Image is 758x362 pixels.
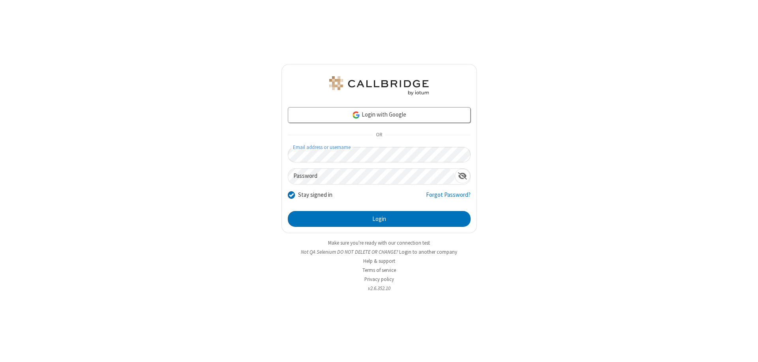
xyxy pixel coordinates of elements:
label: Stay signed in [298,190,332,200]
a: Terms of service [362,267,396,273]
img: QA Selenium DO NOT DELETE OR CHANGE [328,76,430,95]
a: Privacy policy [364,276,394,283]
a: Forgot Password? [426,190,471,206]
img: google-icon.png [352,111,360,119]
a: Login with Google [288,107,471,123]
input: Password [288,169,455,184]
li: Not QA Selenium DO NOT DELETE OR CHANGE? [281,248,477,256]
button: Login to another company [399,248,457,256]
input: Email address or username [288,147,471,162]
div: Show password [455,169,470,183]
button: Login [288,211,471,227]
a: Make sure you're ready with our connection test [328,239,430,246]
span: OR [373,130,385,141]
a: Help & support [363,258,395,264]
li: v2.6.352.10 [281,285,477,292]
